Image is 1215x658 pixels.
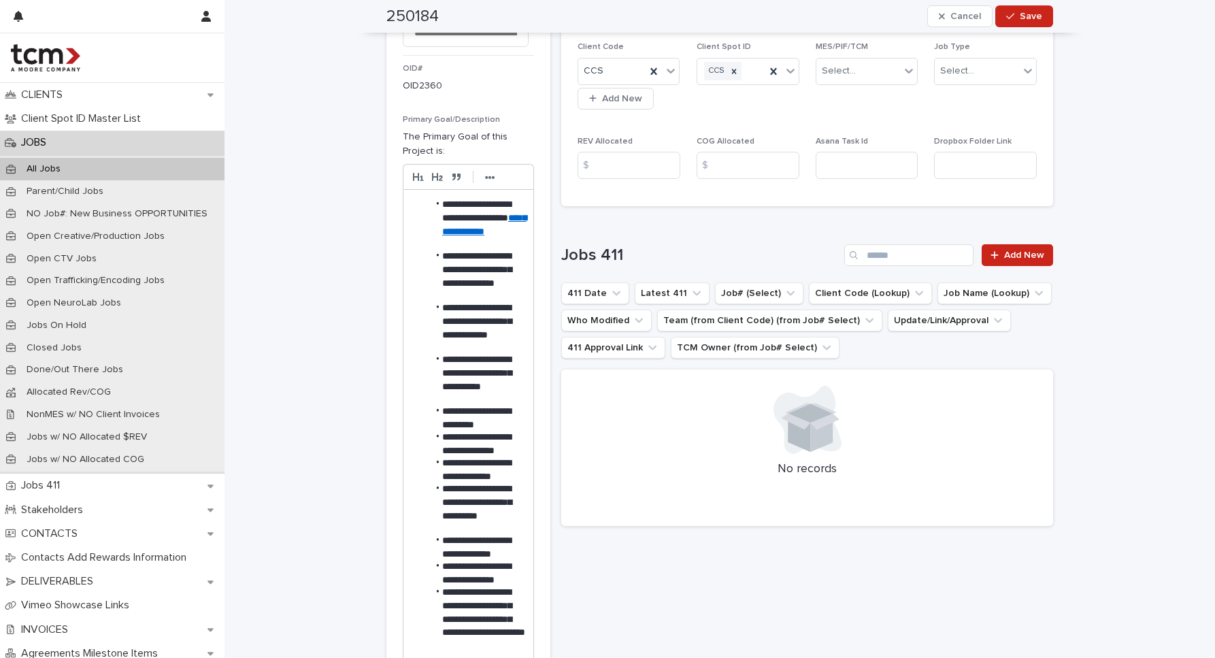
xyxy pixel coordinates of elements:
[403,79,442,93] p: OID2360
[995,5,1053,27] button: Save
[561,310,652,331] button: Who Modified
[16,431,158,443] p: Jobs w/ NO Allocated $REV
[16,163,71,175] p: All Jobs
[1004,250,1044,260] span: Add New
[16,575,104,588] p: DELIVERABLES
[635,282,710,304] button: Latest 411
[704,62,727,80] div: CCS
[822,64,856,78] div: Select...
[602,94,642,103] span: Add New
[16,320,97,331] p: Jobs On Hold
[578,462,1037,477] p: No records
[584,64,603,78] span: CCS
[16,599,140,612] p: Vimeo Showcase Links
[403,65,422,73] span: OID#
[934,137,1012,146] span: Dropbox Folder Link
[561,282,629,304] button: 411 Date
[16,253,107,265] p: Open CTV Jobs
[16,342,93,354] p: Closed Jobs
[16,186,114,197] p: Parent/Child Jobs
[934,43,970,51] span: Job Type
[1020,12,1042,21] span: Save
[578,43,624,51] span: Client Code
[16,623,79,636] p: INVOICES
[844,244,973,266] input: Search
[16,297,132,309] p: Open NeuroLab Jobs
[940,64,974,78] div: Select...
[715,282,803,304] button: Job# (Select)
[816,43,868,51] span: MES/PIF/TCM
[16,364,134,376] p: Done/Out There Jobs
[671,337,839,359] button: TCM Owner (from Job# Select)
[16,208,218,220] p: NO Job#: New Business OPPORTUNITIES
[697,43,751,51] span: Client Spot ID
[16,454,155,465] p: Jobs w/ NO Allocated COG
[561,246,839,265] h1: Jobs 411
[937,282,1052,304] button: Job Name (Lookup)
[697,152,724,179] div: $
[561,337,665,359] button: 411 Approval Link
[697,137,754,146] span: COG Allocated
[809,282,932,304] button: Client Code (Lookup)
[16,504,94,516] p: Stakeholders
[16,275,176,286] p: Open Trafficking/Encoding Jobs
[403,116,500,124] span: Primary Goal/Description
[16,479,71,492] p: Jobs 411
[16,551,197,564] p: Contacts Add Rewards Information
[578,137,633,146] span: REV Allocated
[657,310,882,331] button: Team (from Client Code) (from Job# Select)
[11,44,80,71] img: 4hMmSqQkux38exxPVZHQ
[816,137,868,146] span: Asana Task Id
[16,527,88,540] p: CONTACTS
[950,12,981,21] span: Cancel
[403,130,534,159] p: The Primary Goal of this Project is:
[386,7,439,27] h2: 250184
[578,88,654,110] button: Add New
[982,244,1053,266] a: Add New
[16,409,171,421] p: NonMES w/ NO Client Invoices
[480,169,499,185] button: •••
[927,5,993,27] button: Cancel
[16,386,122,398] p: Allocated Rev/COG
[16,112,152,125] p: Client Spot ID Master List
[888,310,1011,331] button: Update/Link/Approval
[16,136,57,149] p: JOBS
[578,152,605,179] div: $
[16,231,176,242] p: Open Creative/Production Jobs
[485,172,495,183] strong: •••
[16,88,73,101] p: CLIENTS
